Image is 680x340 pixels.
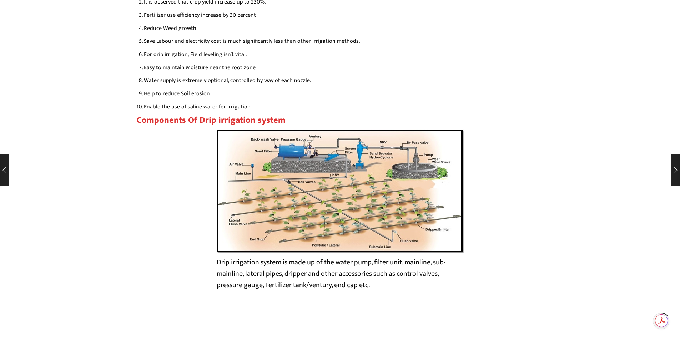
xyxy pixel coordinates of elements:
[144,75,544,86] li: Water supply is extremely optional, controlled by way of each nozzle.
[144,88,544,99] li: Help to reduce Soil erosion
[144,23,544,34] li: Reduce Weed growth
[144,10,544,20] li: Fertilizer use efficiency increase by 30 percent
[144,49,544,60] li: For drip irrigation, Field leveling isn’t vital.
[217,257,464,291] figcaption: Drip irrigation system is made up of the water pump, filter unit, mainline, sub-mainline, lateral...
[144,102,544,112] li: Enable the use of saline water for irrigation
[217,129,464,253] img: Components of drip irrigation system
[144,62,544,73] li: Easy to maintain Moisture near the root zone
[137,113,286,127] strong: Components Of Drip irrigation system
[144,36,544,46] li: Save Labour and electricity cost is much significantly less than other irrigation methods.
